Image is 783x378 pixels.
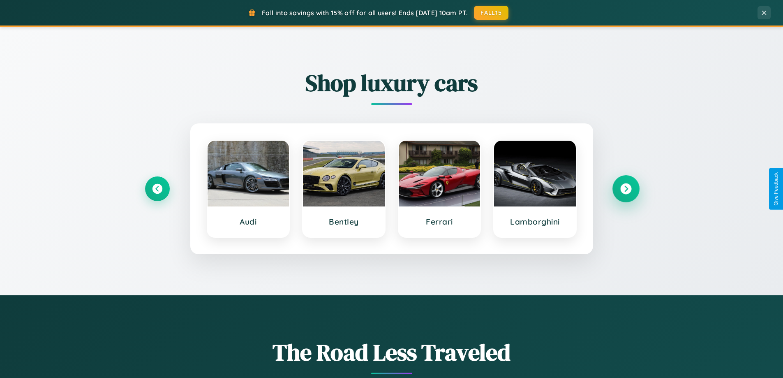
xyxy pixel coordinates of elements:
[502,217,568,227] h3: Lamborghini
[145,336,638,368] h1: The Road Less Traveled
[262,9,468,17] span: Fall into savings with 15% off for all users! Ends [DATE] 10am PT.
[474,6,508,20] button: FALL15
[773,172,779,206] div: Give Feedback
[145,67,638,99] h2: Shop luxury cars
[407,217,472,227] h3: Ferrari
[216,217,281,227] h3: Audi
[311,217,376,227] h3: Bentley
